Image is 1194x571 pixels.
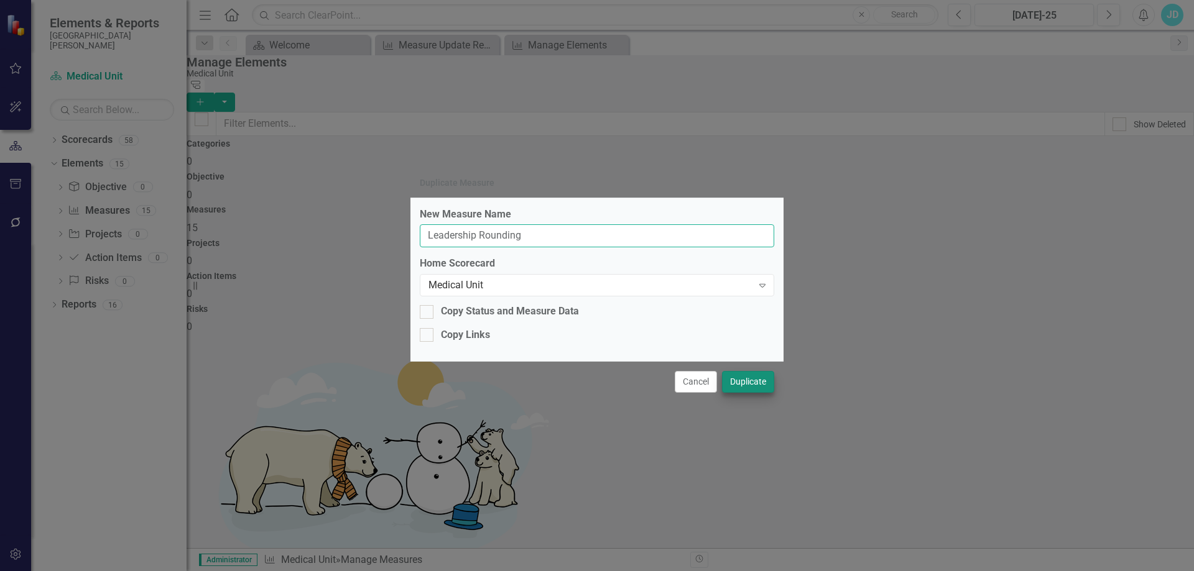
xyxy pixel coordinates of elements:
div: Copy Status and Measure Data [441,304,579,319]
div: Duplicate Measure [420,178,494,188]
button: Cancel [675,371,717,393]
button: Duplicate [722,371,774,393]
input: Name [420,224,774,247]
label: New Measure Name [420,208,774,222]
label: Home Scorecard [420,257,774,271]
div: Copy Links [441,328,490,342]
div: Medical Unit [428,278,752,293]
